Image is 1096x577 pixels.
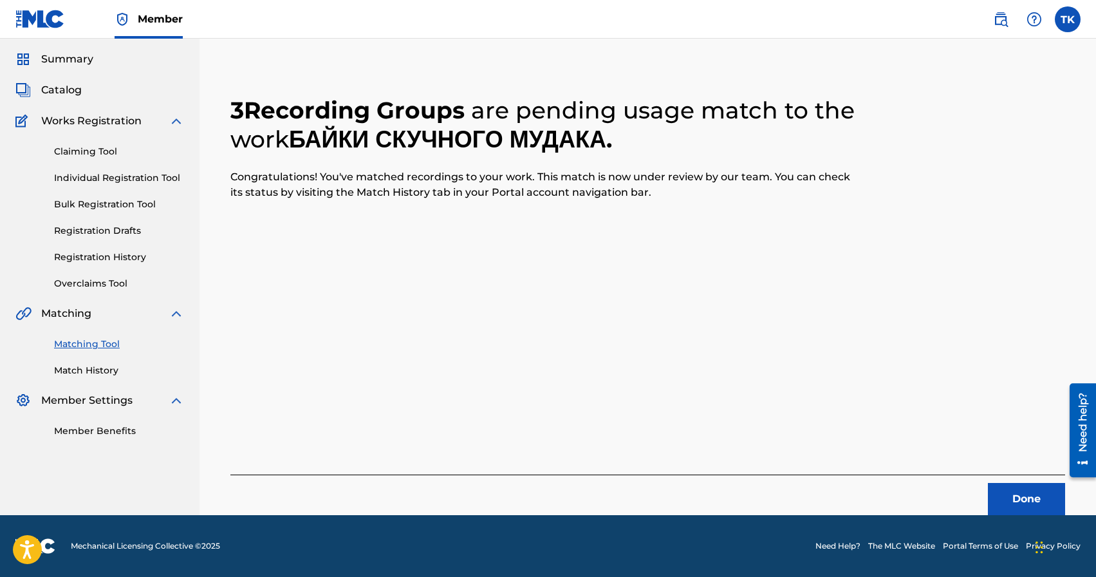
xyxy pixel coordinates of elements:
[15,82,31,98] img: Catalog
[15,393,31,408] img: Member Settings
[54,251,184,264] a: Registration History
[868,540,935,552] a: The MLC Website
[54,364,184,377] a: Match History
[15,82,82,98] a: CatalogCatalog
[54,171,184,185] a: Individual Registration Tool
[54,198,184,211] a: Bulk Registration Tool
[993,12,1008,27] img: search
[988,6,1014,32] a: Public Search
[1021,6,1047,32] div: Help
[54,277,184,290] a: Overclaims Tool
[115,12,130,27] img: Top Rightsholder
[15,52,31,67] img: Summary
[15,538,55,554] img: logo
[15,306,32,321] img: Matching
[1060,378,1096,482] iframe: Resource Center
[54,424,184,438] a: Member Benefits
[943,540,1018,552] a: Portal Terms of Use
[230,169,857,200] p: Congratulations! You've matched recordings to your work. This match is now under review by our te...
[169,393,184,408] img: expand
[15,52,93,67] a: SummarySummary
[1026,12,1042,27] img: help
[1032,515,1096,577] div: Виджет чата
[41,52,93,67] span: Summary
[54,337,184,351] a: Matching Tool
[41,306,91,321] span: Matching
[54,145,184,158] a: Claiming Tool
[71,540,220,552] span: Mechanical Licensing Collective © 2025
[1036,528,1043,567] div: Перетащить
[15,10,65,28] img: MLC Logo
[54,224,184,238] a: Registration Drafts
[41,113,142,129] span: Works Registration
[169,113,184,129] img: expand
[230,96,855,153] span: are pending usage match to the work
[169,306,184,321] img: expand
[1055,6,1081,32] div: User Menu
[41,82,82,98] span: Catalog
[988,483,1065,515] button: Done
[815,540,860,552] a: Need Help?
[138,12,183,26] span: Member
[230,96,857,154] h2: 3 Recording Groups БАЙКИ СКУЧНОГО МУДАКА .
[41,393,133,408] span: Member Settings
[1026,540,1081,552] a: Privacy Policy
[1032,515,1096,577] iframe: Chat Widget
[15,113,32,129] img: Works Registration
